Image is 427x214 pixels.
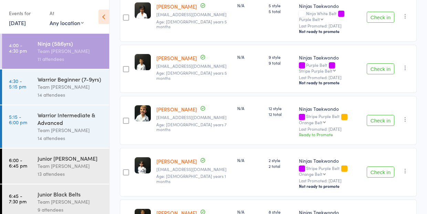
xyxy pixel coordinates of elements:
a: 5:15 -6:00 pmWarrior Intermediate & AdvancedTeam [PERSON_NAME]14 attendees [2,105,109,148]
time: 6:45 - 7:30 pm [9,193,27,204]
div: Ninjas Taekwondo [299,105,361,112]
span: Age: [DEMOGRAPHIC_DATA] years 7 months [156,121,227,132]
div: Orange Belt [299,172,322,176]
small: neha.mannat7@gmail.com [156,12,232,17]
div: Junior Black Belts [38,190,103,198]
div: Orange Belt [299,120,322,125]
div: Junior [PERSON_NAME] [38,154,103,162]
img: image1740459645.png [135,54,151,70]
button: Check in [367,12,394,23]
span: 12 style [269,105,293,111]
span: 12 total [269,111,293,117]
small: yulinnkhine@gmail.com [156,167,232,172]
div: Ninja (5&6yrs) [38,40,103,47]
div: Stripe Purple Belt [299,114,361,124]
div: Not ready to promote [299,183,361,189]
a: [PERSON_NAME] [156,3,197,10]
span: 2 total [269,163,293,169]
div: Stripe Purple Belt [299,68,332,73]
span: Age: [DEMOGRAPHIC_DATA] years 1 months [156,173,226,184]
button: Check in [367,115,394,126]
div: Ninjas Taekwondo [299,54,361,61]
small: Last Promoted: [DATE] [299,178,361,183]
div: 14 attendees [38,134,103,142]
div: Ready to Promote [299,131,361,137]
span: Age: [DEMOGRAPHIC_DATA] years 5 months [156,19,227,29]
div: N/A [237,157,263,163]
a: [DATE] [9,19,26,26]
button: Check in [367,63,394,74]
small: Last Promoted: [DATE] [299,23,361,28]
a: 4:30 -5:15 pmWarrior Beginner (7-9yrs)Team [PERSON_NAME]14 attendees [2,69,109,105]
span: Age: [DEMOGRAPHIC_DATA] years 5 months [156,70,227,81]
div: Team [PERSON_NAME] [38,47,103,55]
span: 5 style [269,2,293,8]
div: 11 attendees [38,55,103,63]
div: Purple Belt [299,17,320,21]
time: 4:30 - 5:15 pm [9,78,26,89]
div: Warrior Intermediate & Advanced [38,111,103,126]
div: Ninjas Taekwondo [299,2,361,9]
div: Team [PERSON_NAME] [38,198,103,206]
span: 9 total [269,60,293,66]
a: [PERSON_NAME] [156,54,197,62]
div: 9 attendees [38,206,103,214]
time: 6:00 - 6:45 pm [9,157,27,168]
div: N/A [237,54,263,60]
div: 13 attendees [38,170,103,178]
div: Warrior Beginner (7-9yrs) [38,75,103,83]
div: Team [PERSON_NAME] [38,83,103,91]
img: image1741237426.png [135,157,151,173]
div: Ninjas Taekwondo [299,157,361,164]
div: Ninja White Belt [299,11,361,21]
div: Events for [9,8,43,19]
span: 2 style [269,157,293,163]
a: 6:00 -6:45 pmJunior [PERSON_NAME]Team [PERSON_NAME]13 attendees [2,149,109,184]
div: Not ready to promote [299,80,361,85]
small: Last Promoted: [DATE] [299,127,361,131]
time: 5:15 - 6:00 pm [9,114,27,125]
div: Stripe Purple Belt [299,166,361,176]
small: Ckarabourniotis@hotmail.com [156,64,232,68]
div: Not ready to promote [299,29,361,34]
a: [PERSON_NAME] [156,106,197,113]
button: Check in [367,167,394,178]
div: At [50,8,84,19]
span: 9 style [269,54,293,60]
div: Any location [50,19,84,26]
img: image1730178699.png [135,105,151,121]
a: 4:00 -4:30 pmNinja (5&6yrs)Team [PERSON_NAME]11 attendees [2,34,109,69]
div: Team [PERSON_NAME] [38,126,103,134]
small: Last Promoted: [DATE] [299,75,361,80]
img: image1754978366.png [135,2,151,19]
small: erandi1988@hotmail.com [156,115,232,120]
span: 5 total [269,8,293,14]
a: [PERSON_NAME] [156,158,197,165]
div: N/A [237,2,263,8]
div: 14 attendees [38,91,103,99]
div: Purple Belt [299,63,361,73]
div: N/A [237,105,263,111]
time: 4:00 - 4:30 pm [9,42,27,53]
div: Team [PERSON_NAME] [38,162,103,170]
